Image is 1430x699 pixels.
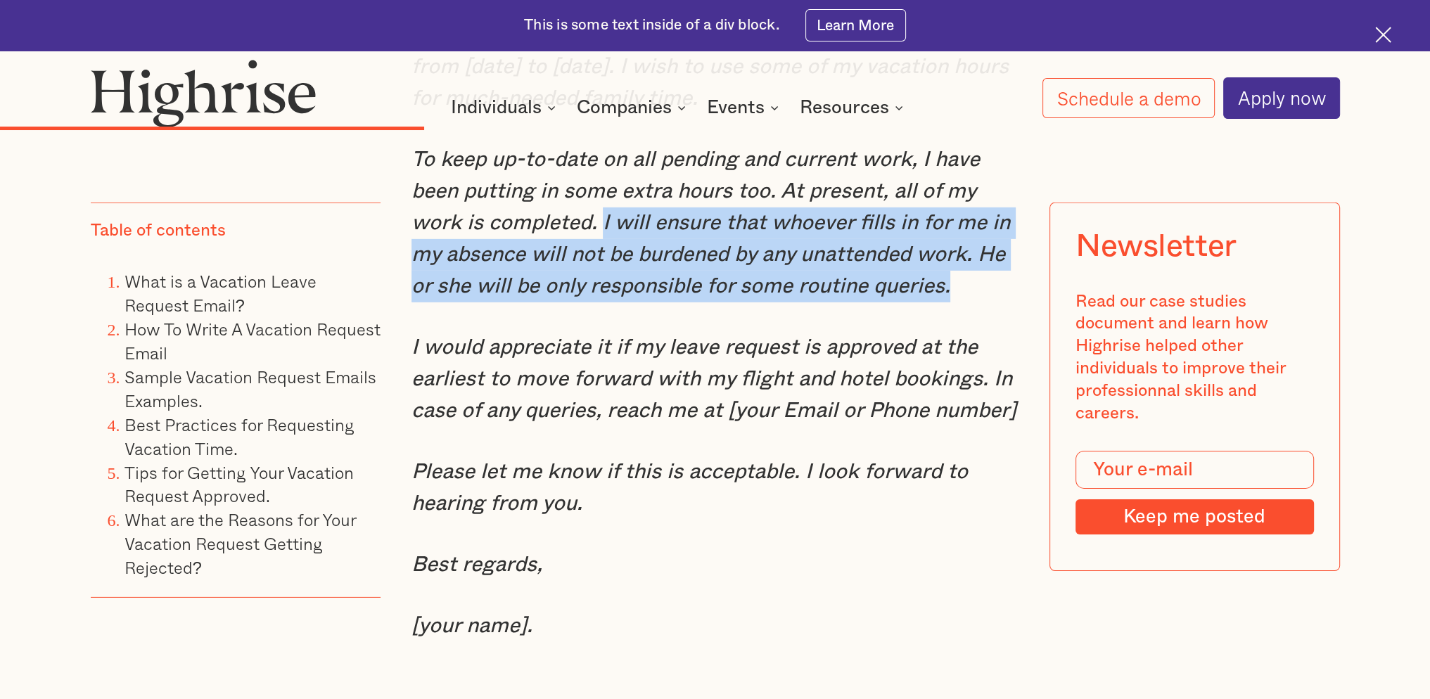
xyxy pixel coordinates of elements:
[411,337,1016,421] em: I would appreciate it if my leave request is approved at the earliest to move forward with my fli...
[125,364,376,413] a: Sample Vacation Request Emails Examples.
[411,554,542,575] em: Best regards,
[1075,290,1314,425] div: Read our case studies document and learn how Highrise helped other individuals to improve their p...
[411,615,532,636] em: [your name].
[707,99,783,116] div: Events
[577,99,672,116] div: Companies
[451,99,542,116] div: Individuals
[577,99,690,116] div: Companies
[800,99,889,116] div: Resources
[91,59,317,127] img: Highrise logo
[125,506,356,580] a: What are the Reasons for Your Vacation Request Getting Rejected?
[451,99,560,116] div: Individuals
[125,458,354,508] a: Tips for Getting Your Vacation Request Approved.
[411,149,1010,297] em: To keep up-to-date on all pending and current work, I have been putting in some extra hours too. ...
[1075,229,1237,265] div: Newsletter
[805,9,906,41] a: Learn More
[1075,499,1314,534] input: Keep me posted
[125,268,317,318] a: What is a Vacation Leave Request Email?
[1042,78,1215,119] a: Schedule a demo
[800,99,907,116] div: Resources
[1223,77,1340,118] a: Apply now
[411,461,968,514] em: Please let me know if this is acceptable. I look forward to hearing from you.
[91,220,226,243] div: Table of contents
[524,15,779,36] div: This is some text inside of a div block.
[1075,451,1314,489] input: Your e-mail
[125,316,381,366] a: How To Write A Vacation Request Email
[707,99,765,116] div: Events
[125,411,355,461] a: Best Practices for Requesting Vacation Time.
[1075,451,1314,534] form: Modal Form
[1375,27,1391,43] img: Cross icon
